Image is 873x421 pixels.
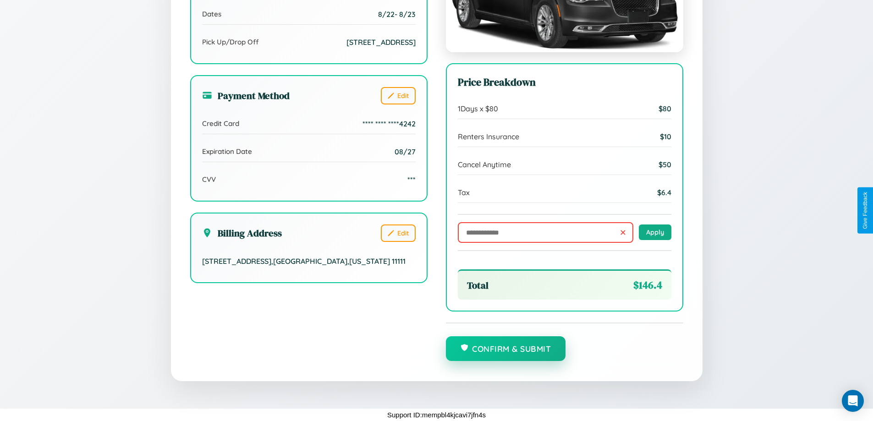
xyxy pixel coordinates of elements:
span: $ 80 [659,104,671,113]
span: Dates [202,10,221,18]
span: $ 6.4 [657,188,671,197]
span: $ 10 [660,132,671,141]
span: Renters Insurance [458,132,519,141]
span: Pick Up/Drop Off [202,38,259,46]
span: 08/27 [395,147,416,156]
span: $ 146.4 [633,278,662,292]
div: Give Feedback [862,192,868,229]
span: Expiration Date [202,147,252,156]
p: Support ID: mempbl4kjcavi7jfn4s [387,409,486,421]
h3: Price Breakdown [458,75,671,89]
button: Edit [381,87,416,104]
button: Apply [639,224,671,240]
span: Tax [458,188,470,197]
span: [STREET_ADDRESS] [346,38,416,47]
h3: Payment Method [202,89,290,102]
button: Confirm & Submit [446,336,566,361]
span: Cancel Anytime [458,160,511,169]
span: Total [467,279,489,292]
span: Credit Card [202,119,239,128]
h3: Billing Address [202,226,282,240]
span: 1 Days x $ 80 [458,104,498,113]
span: [STREET_ADDRESS] , [GEOGRAPHIC_DATA] , [US_STATE] 11111 [202,257,406,266]
span: $ 50 [659,160,671,169]
span: 8 / 22 - 8 / 23 [378,10,416,19]
span: CVV [202,175,216,184]
div: Open Intercom Messenger [842,390,864,412]
button: Edit [381,224,416,242]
